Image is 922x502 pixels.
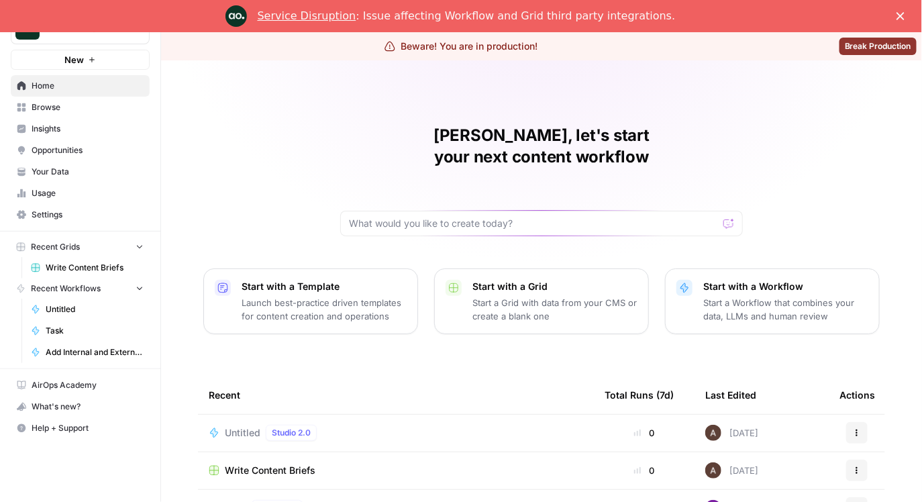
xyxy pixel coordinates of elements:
[209,377,583,414] div: Recent
[25,299,150,320] a: Untitled
[703,280,868,293] p: Start with a Workflow
[32,144,144,156] span: Opportunities
[11,279,150,299] button: Recent Workflows
[11,97,150,118] a: Browse
[703,296,868,323] p: Start a Workflow that combines your data, LLMs and human review
[209,464,583,477] a: Write Content Briefs
[31,241,80,253] span: Recent Grids
[225,426,260,440] span: Untitled
[272,427,311,439] span: Studio 2.0
[31,283,101,295] span: Recent Workflows
[225,5,247,27] img: Profile image for Engineering
[46,262,144,274] span: Write Content Briefs
[46,346,144,358] span: Add Internal and External Links to Page
[258,9,356,22] a: Service Disruption
[839,38,917,55] button: Break Production
[349,217,718,230] input: What would you like to create today?
[25,320,150,342] a: Task
[32,101,144,113] span: Browse
[25,257,150,279] a: Write Content Briefs
[705,425,758,441] div: [DATE]
[705,425,721,441] img: wtbmvrjo3qvncyiyitl6zoukl9gz
[705,462,721,479] img: wtbmvrjo3qvncyiyitl6zoukl9gz
[209,425,583,441] a: UntitledStudio 2.0
[665,268,880,334] button: Start with a WorkflowStart a Workflow that combines your data, LLMs and human review
[242,296,407,323] p: Launch best-practice driven templates for content creation and operations
[46,325,144,337] span: Task
[385,40,537,53] div: Beware! You are in production!
[32,187,144,199] span: Usage
[203,268,418,334] button: Start with a TemplateLaunch best-practice driven templates for content creation and operations
[11,75,150,97] a: Home
[845,40,911,52] span: Break Production
[11,396,150,417] button: What's new?
[11,161,150,183] a: Your Data
[340,125,743,168] h1: [PERSON_NAME], let's start your next content workflow
[705,462,758,479] div: [DATE]
[32,379,144,391] span: AirOps Academy
[605,464,684,477] div: 0
[11,237,150,257] button: Recent Grids
[434,268,649,334] button: Start with a GridStart a Grid with data from your CMS or create a blank one
[705,377,756,414] div: Last Edited
[46,303,144,315] span: Untitled
[64,53,84,66] span: New
[32,209,144,221] span: Settings
[11,118,150,140] a: Insights
[242,280,407,293] p: Start with a Template
[11,204,150,225] a: Settings
[11,50,150,70] button: New
[11,140,150,161] a: Opportunities
[11,183,150,204] a: Usage
[11,417,150,439] button: Help + Support
[11,397,149,417] div: What's new?
[32,80,144,92] span: Home
[605,377,674,414] div: Total Runs (7d)
[839,377,875,414] div: Actions
[258,9,676,23] div: : Issue affecting Workflow and Grid third party integrations.
[472,296,637,323] p: Start a Grid with data from your CMS or create a blank one
[472,280,637,293] p: Start with a Grid
[605,426,684,440] div: 0
[32,422,144,434] span: Help + Support
[897,12,910,20] div: Close
[32,123,144,135] span: Insights
[11,374,150,396] a: AirOps Academy
[32,166,144,178] span: Your Data
[225,464,315,477] span: Write Content Briefs
[25,342,150,363] a: Add Internal and External Links to Page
